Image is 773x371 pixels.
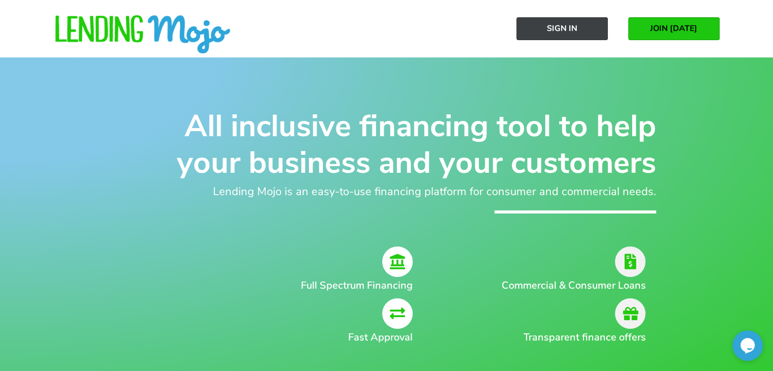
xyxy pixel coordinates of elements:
span: Sign In [547,24,577,33]
h2: Lending Mojo is an easy-to-use financing platform for consumer and commercial needs. [117,183,656,200]
iframe: chat widget [732,330,763,361]
h2: Full Spectrum Financing [163,278,413,293]
h2: Transparent finance offers [484,330,645,345]
a: JOIN [DATE] [628,17,720,40]
span: JOIN [DATE] [650,24,697,33]
a: Sign In [516,17,608,40]
img: lm-horizontal-logo [54,15,232,55]
h2: Fast Approval [163,330,413,345]
h1: All inclusive financing tool to help your business and your customers [117,108,656,181]
h2: Commercial & Consumer Loans [484,278,645,293]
